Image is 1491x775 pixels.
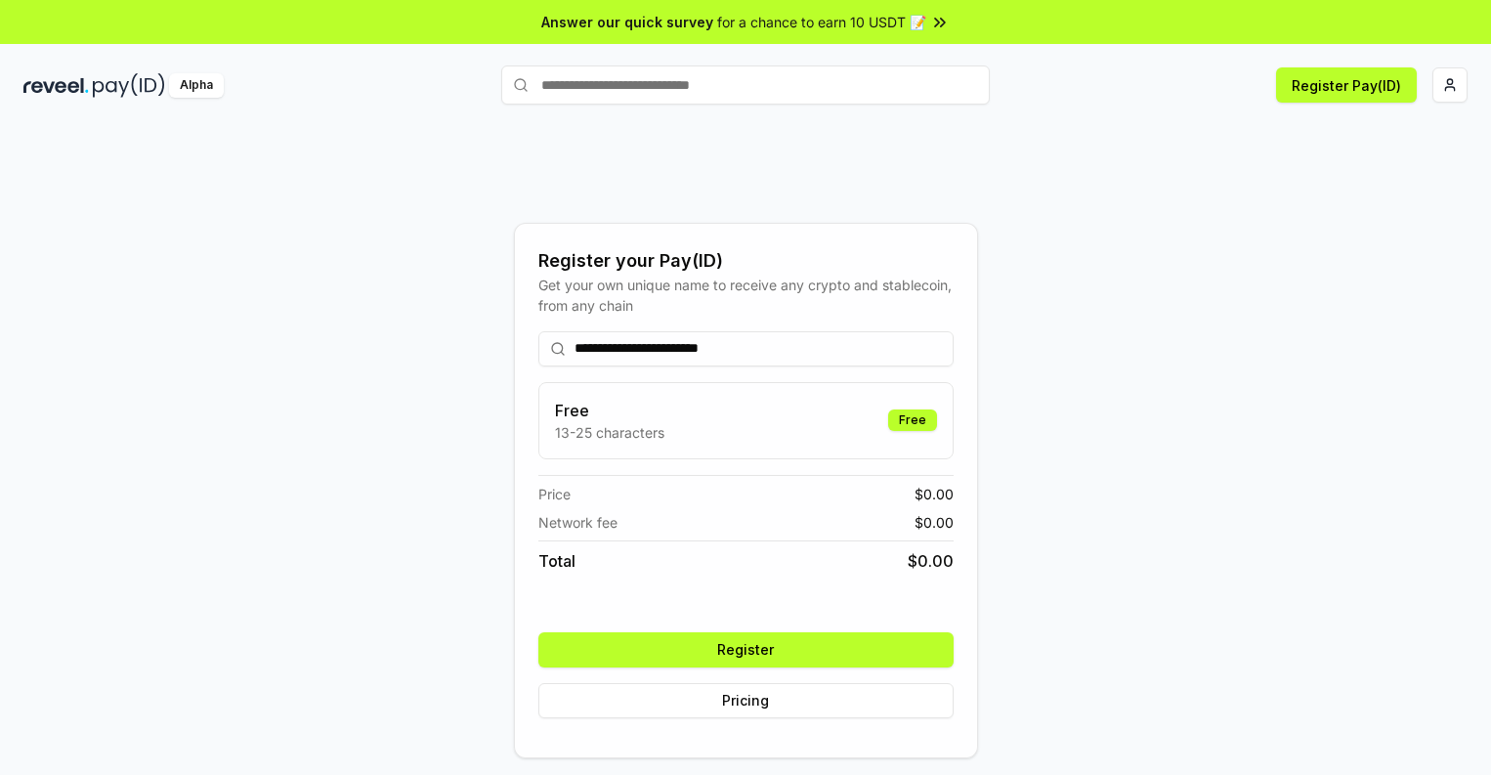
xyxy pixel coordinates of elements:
[538,549,575,573] span: Total
[538,632,954,667] button: Register
[908,549,954,573] span: $ 0.00
[538,484,571,504] span: Price
[538,247,954,275] div: Register your Pay(ID)
[1276,67,1417,103] button: Register Pay(ID)
[93,73,165,98] img: pay_id
[541,12,713,32] span: Answer our quick survey
[538,683,954,718] button: Pricing
[169,73,224,98] div: Alpha
[538,275,954,316] div: Get your own unique name to receive any crypto and stablecoin, from any chain
[538,512,618,533] span: Network fee
[915,512,954,533] span: $ 0.00
[555,422,664,443] p: 13-25 characters
[915,484,954,504] span: $ 0.00
[23,73,89,98] img: reveel_dark
[555,399,664,422] h3: Free
[888,409,937,431] div: Free
[717,12,926,32] span: for a chance to earn 10 USDT 📝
